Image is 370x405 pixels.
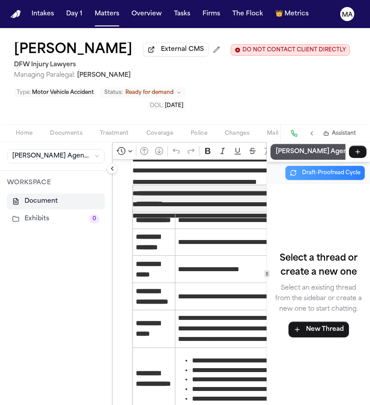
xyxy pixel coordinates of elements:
[100,87,186,98] button: Change status from Ready for demand
[77,72,131,79] span: [PERSON_NAME]
[274,251,363,280] h4: Select a thread or create a new one
[50,130,82,137] span: Documents
[150,103,164,108] span: DOL :
[7,211,105,227] button: Exhibits0
[146,130,173,137] span: Coverage
[16,130,32,137] span: Home
[28,6,57,22] button: Intakes
[32,90,94,95] span: Motor Vehicle Accident
[7,178,105,188] p: WORKSPACE
[14,42,132,58] button: Edit matter name
[272,6,312,22] button: crownMetrics
[17,90,31,95] span: Type :
[161,45,204,54] span: External CMS
[267,130,278,137] span: Mail
[225,130,249,137] span: Changes
[288,322,349,337] button: New Thread
[191,130,207,137] span: Police
[143,43,209,57] button: External CMS
[125,89,174,96] span: Ready for demand
[89,215,100,223] span: 0
[7,194,105,209] button: Document
[11,10,21,18] a: Home
[128,6,165,22] button: Overview
[7,149,105,163] button: [PERSON_NAME] Agent Demand
[199,6,224,22] button: Firms
[285,166,365,180] button: Draft-Proofread Cycle
[229,6,267,22] button: The Flock
[112,142,267,160] div: Editor toolbar
[231,44,350,56] button: Edit client contact restriction
[63,6,86,22] button: Day 1
[100,130,129,137] span: Treatment
[14,42,132,58] h1: [PERSON_NAME]
[274,283,363,315] p: Select an existing thread from the sidebar or create a new one to start chatting.
[147,101,186,110] button: Edit DOL: 2025-03-12
[14,60,350,70] h2: DFW Injury Lawyers
[91,6,123,22] button: Matters
[11,10,21,18] img: Finch Logo
[288,127,300,140] button: Make a Call
[332,130,356,137] span: Assistant
[104,89,123,96] span: Status:
[302,169,360,176] span: Draft-Proofread Cycle
[323,130,356,137] button: Assistant
[165,103,183,108] span: [DATE]
[242,47,346,54] span: DO NOT CONTACT CLIENT DIRECTLY
[171,6,194,22] button: Tasks
[14,72,75,79] span: Managing Paralegal:
[14,88,96,97] button: Edit Type: Motor Vehicle Accident
[107,163,117,174] button: Collapse sidebar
